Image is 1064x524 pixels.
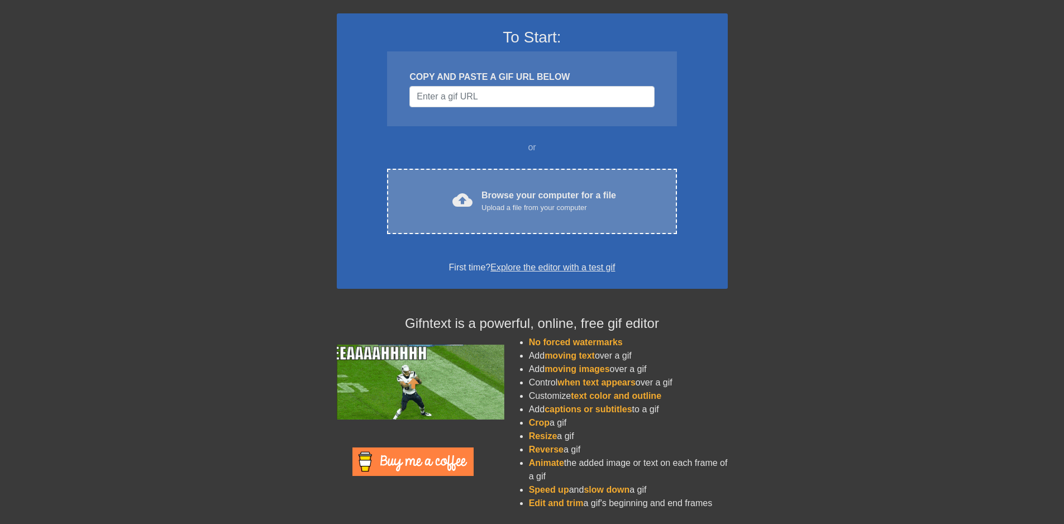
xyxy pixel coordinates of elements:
[529,445,564,454] span: Reverse
[481,202,616,213] div: Upload a file from your computer
[545,351,595,360] span: moving text
[409,70,654,84] div: COPY AND PASTE A GIF URL BELOW
[529,403,728,416] li: Add to a gif
[529,376,728,389] li: Control over a gif
[490,263,615,272] a: Explore the editor with a test gif
[366,141,699,154] div: or
[529,416,728,430] li: a gif
[529,349,728,363] li: Add over a gif
[529,485,569,494] span: Speed up
[571,391,661,401] span: text color and outline
[557,378,636,387] span: when text appears
[529,443,728,456] li: a gif
[352,447,474,476] img: Buy Me A Coffee
[337,316,728,332] h4: Gifntext is a powerful, online, free gif editor
[351,28,713,47] h3: To Start:
[584,485,629,494] span: slow down
[337,345,504,420] img: football_small.gif
[529,363,728,376] li: Add over a gif
[529,497,728,510] li: a gif's beginning and end frames
[529,456,728,483] li: the added image or text on each frame of a gif
[529,498,584,508] span: Edit and trim
[529,337,623,347] span: No forced watermarks
[481,189,616,213] div: Browse your computer for a file
[529,389,728,403] li: Customize
[529,458,564,468] span: Animate
[351,261,713,274] div: First time?
[529,430,728,443] li: a gif
[529,418,550,427] span: Crop
[545,404,632,414] span: captions or subtitles
[409,86,654,107] input: Username
[529,483,728,497] li: and a gif
[545,364,609,374] span: moving images
[529,431,557,441] span: Resize
[452,190,473,210] span: cloud_upload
